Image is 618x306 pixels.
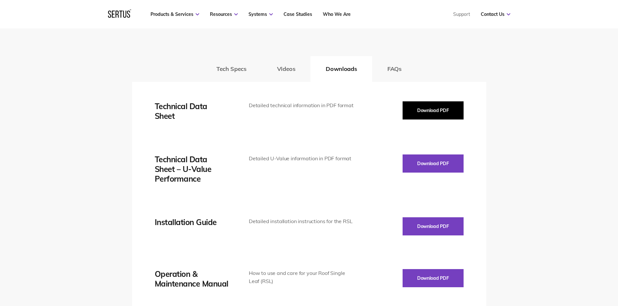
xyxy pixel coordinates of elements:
div: Installation Guide [155,217,229,227]
a: Who We Are [323,11,351,17]
a: Case Studies [284,11,312,17]
div: Detailed technical information in PDF format [249,101,356,110]
button: Tech Specs [201,56,261,82]
button: Download PDF [403,269,464,287]
button: Download PDF [403,217,464,235]
div: Technical Data Sheet – U-Value Performance [155,154,229,184]
button: Download PDF [403,101,464,119]
div: Detailed U-Value information in PDF format [249,154,356,163]
button: Videos [262,56,311,82]
a: Products & Services [151,11,199,17]
a: Support [453,11,470,17]
a: Contact Us [481,11,510,17]
button: Download PDF [403,154,464,173]
div: Technical Data Sheet [155,101,229,121]
a: Resources [210,11,238,17]
div: How to use and care for your Roof Single Leaf (RSL) [249,269,356,286]
button: FAQs [372,56,417,82]
div: Detailed installation instructions for the RSL [249,217,356,226]
a: Systems [248,11,273,17]
div: Operation & Maintenance Manual [155,269,229,289]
